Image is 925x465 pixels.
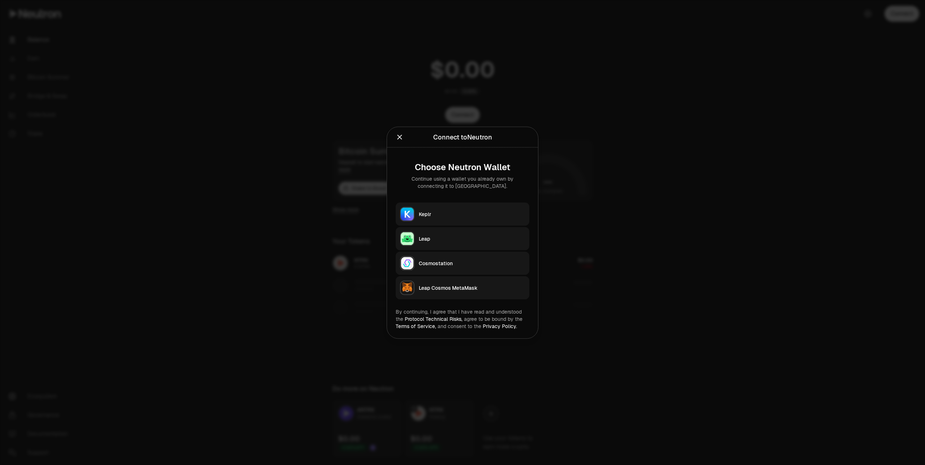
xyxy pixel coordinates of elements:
[396,227,529,250] button: LeapLeap
[419,284,525,291] div: Leap Cosmos MetaMask
[396,202,529,225] button: KeplrKeplr
[401,281,414,294] img: Leap Cosmos MetaMask
[401,175,524,189] div: Continue using a wallet you already own by connecting it to [GEOGRAPHIC_DATA].
[401,207,414,220] img: Keplr
[405,315,462,322] a: Protocol Technical Risks,
[419,235,525,242] div: Leap
[396,276,529,299] button: Leap Cosmos MetaMaskLeap Cosmos MetaMask
[396,251,529,275] button: CosmostationCosmostation
[483,323,517,329] a: Privacy Policy.
[396,132,404,142] button: Close
[419,259,525,267] div: Cosmostation
[396,308,529,330] div: By continuing, I agree that I have read and understood the agree to be bound by the and consent t...
[401,257,414,270] img: Cosmostation
[401,162,524,172] div: Choose Neutron Wallet
[419,210,525,218] div: Keplr
[433,132,492,142] div: Connect to Neutron
[401,232,414,245] img: Leap
[396,323,436,329] a: Terms of Service,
